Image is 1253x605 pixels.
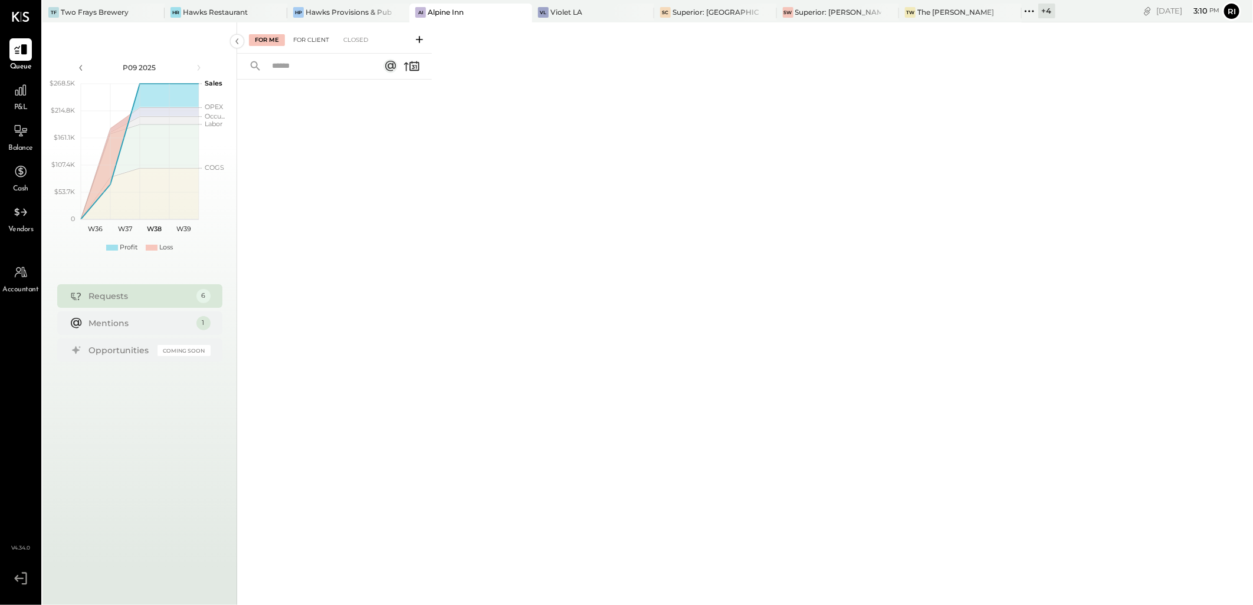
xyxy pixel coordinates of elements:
div: AI [415,7,426,18]
div: Superior: [PERSON_NAME] [795,7,881,17]
span: Queue [10,62,32,73]
div: The [PERSON_NAME] [917,7,994,17]
div: TW [905,7,916,18]
text: W39 [176,225,191,233]
text: W36 [88,225,103,233]
div: Hawks Restaurant [183,7,248,17]
div: SW [783,7,793,18]
button: Ri [1222,2,1241,21]
div: Two Frays Brewery [61,7,129,17]
a: Cash [1,160,41,195]
div: TF [48,7,59,18]
div: Profit [120,243,137,252]
span: Balance [8,143,33,154]
text: OPEX [205,103,224,111]
div: HP [293,7,304,18]
div: Hawks Provisions & Public House [306,7,392,17]
div: HR [170,7,181,18]
div: For Me [249,34,285,46]
text: 0 [71,215,75,223]
text: $161.1K [54,133,75,142]
a: Accountant [1,261,41,295]
div: + 4 [1038,4,1055,18]
div: Closed [337,34,374,46]
div: 6 [196,289,211,303]
text: W37 [118,225,132,233]
div: For Client [287,34,335,46]
span: Accountant [3,285,39,295]
div: Violet LA [550,7,582,17]
text: $53.7K [54,188,75,196]
a: P&L [1,79,41,113]
span: P&L [14,103,28,113]
a: Queue [1,38,41,73]
a: Balance [1,120,41,154]
div: 1 [196,316,211,330]
div: Requests [89,290,191,302]
span: Cash [13,184,28,195]
text: Occu... [205,112,225,120]
div: SC [660,7,671,18]
div: Coming Soon [158,345,211,356]
div: Mentions [89,317,191,329]
div: Loss [159,243,173,252]
div: Opportunities [89,344,152,356]
text: Sales [205,79,222,87]
div: VL [538,7,549,18]
a: Vendors [1,201,41,235]
text: COGS [205,163,224,172]
text: Labor [205,120,222,128]
div: Alpine Inn [428,7,464,17]
text: $214.8K [51,106,75,114]
div: [DATE] [1156,5,1219,17]
text: $268.5K [50,79,75,87]
div: copy link [1142,5,1153,17]
div: Superior: [GEOGRAPHIC_DATA] [673,7,759,17]
span: Vendors [8,225,34,235]
text: W38 [147,225,162,233]
div: P09 2025 [90,63,190,73]
text: $107.4K [51,160,75,169]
